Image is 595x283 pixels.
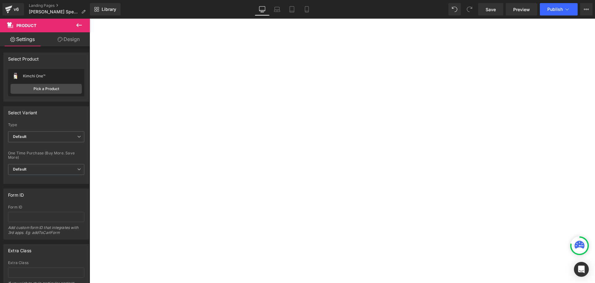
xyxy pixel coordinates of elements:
button: Publish [540,3,578,16]
label: One Time Purchase (Buy More. Save More) [8,151,84,162]
img: pImage [11,71,20,81]
div: Extra Class [8,244,31,253]
a: Mobile [299,3,314,16]
span: [PERSON_NAME] Special [29,9,79,14]
a: Pick a Product [11,84,82,94]
a: Desktop [255,3,270,16]
span: Preview [513,6,530,13]
button: More [580,3,593,16]
label: Type [8,123,84,129]
a: Landing Pages [29,3,90,8]
a: Tablet [284,3,299,16]
div: Select Product [8,53,39,62]
a: v6 [2,3,24,16]
span: Product [16,23,37,28]
a: Design [46,32,91,46]
div: Kimchi One™ [23,74,82,78]
button: Undo [448,3,461,16]
div: Extra Class [8,261,84,265]
span: Publish [547,7,563,12]
div: Select Variant [8,107,37,115]
b: Default [13,134,26,139]
div: Form ID [8,205,84,209]
div: Add custom form ID that integrates with 3rd apps. Eg: addToCartForm [8,225,84,239]
div: v6 [12,5,20,13]
div: Open Intercom Messenger [574,262,589,277]
span: Save [486,6,496,13]
b: Default [13,167,26,171]
button: Redo [463,3,476,16]
a: Preview [506,3,537,16]
a: Laptop [270,3,284,16]
a: New Library [90,3,121,16]
div: Form ID [8,189,24,198]
span: Library [102,7,116,12]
